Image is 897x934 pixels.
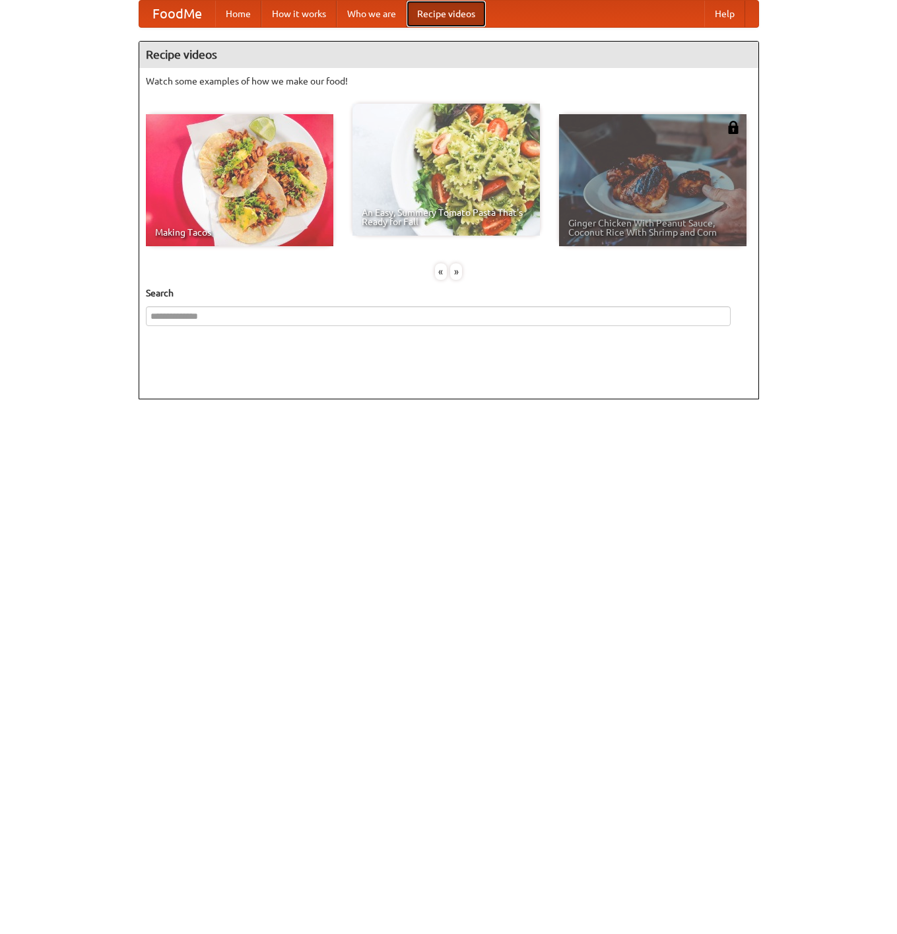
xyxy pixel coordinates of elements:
a: Making Tacos [146,114,333,246]
div: « [435,263,447,280]
span: Making Tacos [155,228,324,237]
h5: Search [146,286,752,300]
a: How it works [261,1,337,27]
a: Help [704,1,745,27]
a: Who we are [337,1,407,27]
a: Home [215,1,261,27]
img: 483408.png [727,121,740,134]
div: » [450,263,462,280]
p: Watch some examples of how we make our food! [146,75,752,88]
a: FoodMe [139,1,215,27]
a: An Easy, Summery Tomato Pasta That's Ready for Fall [352,104,540,236]
h4: Recipe videos [139,42,758,68]
span: An Easy, Summery Tomato Pasta That's Ready for Fall [362,208,531,226]
a: Recipe videos [407,1,486,27]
